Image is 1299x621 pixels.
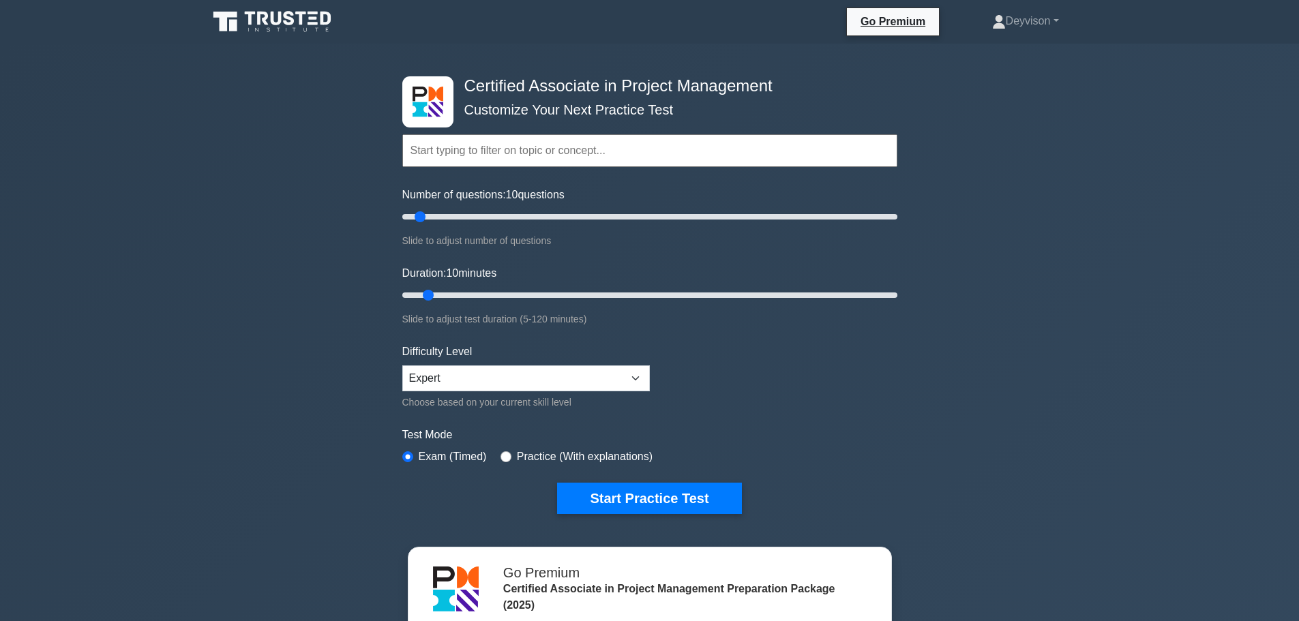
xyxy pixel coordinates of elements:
div: Choose based on your current skill level [402,394,650,410]
label: Duration: minutes [402,265,497,282]
label: Difficulty Level [402,344,473,360]
label: Practice (With explanations) [517,449,653,465]
a: Go Premium [852,13,934,30]
a: Deyvison [959,7,1092,35]
span: 10 [506,189,518,200]
label: Number of questions: questions [402,187,565,203]
label: Test Mode [402,427,897,443]
div: Slide to adjust test duration (5-120 minutes) [402,311,897,327]
label: Exam (Timed) [419,449,487,465]
div: Slide to adjust number of questions [402,232,897,249]
span: 10 [446,267,458,279]
input: Start typing to filter on topic or concept... [402,134,897,167]
h4: Certified Associate in Project Management [459,76,831,96]
button: Start Practice Test [557,483,741,514]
